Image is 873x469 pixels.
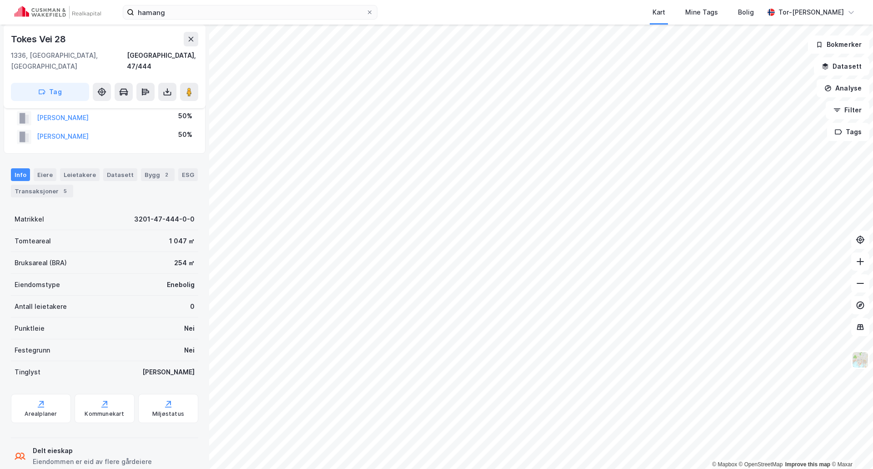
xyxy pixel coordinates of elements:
button: Tag [11,83,89,101]
button: Analyse [817,79,869,97]
div: Bolig [738,7,754,18]
div: Info [11,168,30,181]
div: Eiere [34,168,56,181]
div: Datasett [103,168,137,181]
div: Eiendomstype [15,279,60,290]
div: Leietakere [60,168,100,181]
div: Eiendommen er eid av flere gårdeiere [33,456,152,467]
div: 50% [178,111,192,121]
div: Enebolig [167,279,195,290]
div: Miljøstatus [152,410,184,418]
a: OpenStreetMap [739,461,783,468]
input: Søk på adresse, matrikkel, gårdeiere, leietakere eller personer [134,5,366,19]
div: 5 [60,187,70,196]
div: [GEOGRAPHIC_DATA], 47/444 [127,50,198,72]
button: Filter [826,101,869,119]
img: cushman-wakefield-realkapital-logo.202ea83816669bd177139c58696a8fa1.svg [15,6,101,19]
div: Delt eieskap [33,445,152,456]
div: 2 [162,170,171,179]
div: Tor-[PERSON_NAME] [778,7,844,18]
div: 1 047 ㎡ [169,236,195,247]
button: Bokmerker [808,35,869,54]
div: [PERSON_NAME] [142,367,195,378]
div: Tinglyst [15,367,40,378]
div: 0 [190,301,195,312]
div: ESG [178,168,198,181]
div: Bruksareal (BRA) [15,257,67,268]
button: Datasett [814,57,869,76]
div: Kommunekart [85,410,124,418]
button: Tags [827,123,869,141]
div: Antall leietakere [15,301,67,312]
div: Mine Tags [685,7,718,18]
div: Tomteareal [15,236,51,247]
div: 1336, [GEOGRAPHIC_DATA], [GEOGRAPHIC_DATA] [11,50,127,72]
div: Matrikkel [15,214,44,225]
div: Transaksjoner [11,185,73,197]
div: Nei [184,323,195,334]
div: Kart [652,7,665,18]
div: Nei [184,345,195,356]
a: Improve this map [785,461,830,468]
div: Bygg [141,168,175,181]
div: 3201-47-444-0-0 [134,214,195,225]
img: Z [852,351,869,368]
div: Punktleie [15,323,45,334]
div: Tokes Vei 28 [11,32,68,46]
div: Kontrollprogram for chat [828,425,873,469]
div: Festegrunn [15,345,50,356]
div: 50% [178,129,192,140]
iframe: Chat Widget [828,425,873,469]
div: Arealplaner [25,410,57,418]
a: Mapbox [712,461,737,468]
div: 254 ㎡ [174,257,195,268]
